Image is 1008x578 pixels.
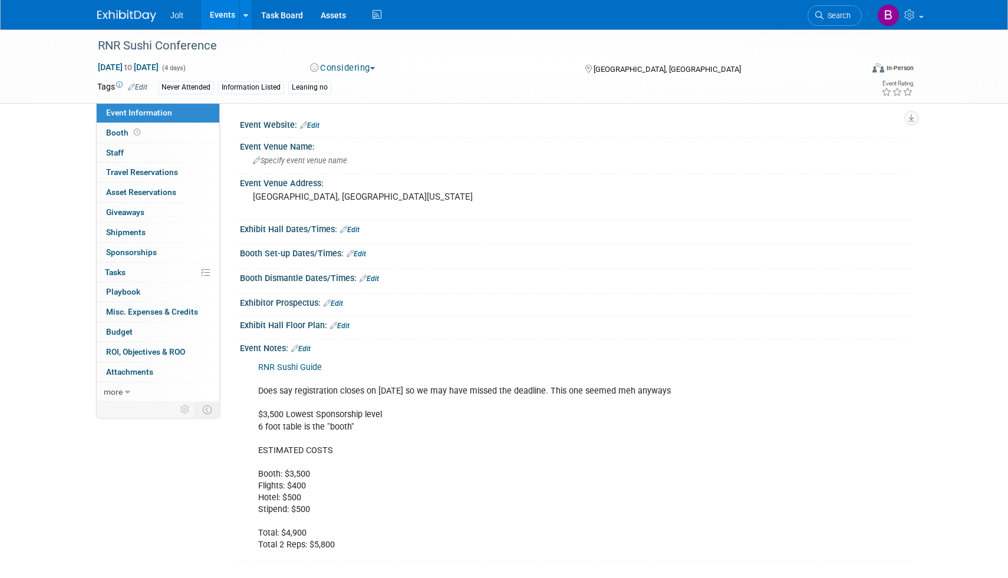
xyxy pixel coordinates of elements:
span: Budget [106,327,133,336]
a: ROI, Objectives & ROO [97,342,219,362]
div: Never Attended [158,81,214,94]
span: Misc. Expenses & Credits [106,307,198,316]
a: Budget [97,322,219,342]
div: Exhibit Hall Dates/Times: [240,220,911,236]
span: Attachments [106,367,153,376]
span: Jolt [170,11,183,20]
a: Tasks [97,263,219,282]
a: Sponsorships [97,243,219,262]
a: Asset Reservations [97,183,219,202]
a: Edit [347,250,366,258]
a: Playbook [97,282,219,302]
span: [DATE] [DATE] [97,62,159,72]
a: RNR Sushi Guide [258,362,322,372]
div: Booth Dismantle Dates/Times: [240,269,911,285]
td: Personalize Event Tab Strip [175,402,196,417]
span: Booth not reserved yet [131,128,143,137]
a: Edit [300,121,319,130]
div: Event Venue Address: [240,174,911,189]
span: Shipments [106,227,146,237]
a: Edit [128,83,147,91]
img: Format-Inperson.png [872,63,884,72]
div: Leaning no [288,81,331,94]
span: Tasks [105,267,126,277]
div: Exhibitor Prospectus: [240,294,911,309]
span: [GEOGRAPHIC_DATA], [GEOGRAPHIC_DATA] [594,65,741,74]
span: Playbook [106,287,140,296]
a: Edit [340,226,360,234]
span: Giveaways [106,207,144,217]
img: Brooke Valderrama [877,4,900,27]
span: Search [823,11,851,20]
div: Exhibit Hall Floor Plan: [240,316,911,332]
a: Travel Reservations [97,163,219,182]
a: Attachments [97,362,219,382]
span: more [104,387,123,397]
span: ROI, Objectives & ROO [106,347,185,356]
span: Asset Reservations [106,187,176,197]
a: Event Information [97,103,219,123]
div: Information Listed [218,81,284,94]
img: ExhibitDay [97,10,156,22]
span: (4 days) [161,64,186,72]
div: Event Rating [881,81,913,87]
pre: [GEOGRAPHIC_DATA], [GEOGRAPHIC_DATA][US_STATE] [253,191,506,202]
div: RNR Sushi Conference [94,35,844,57]
span: Travel Reservations [106,167,178,177]
a: Edit [324,299,343,308]
button: Considering [306,62,380,74]
a: Staff [97,143,219,163]
a: Booth [97,123,219,143]
div: Event Notes: [240,339,911,355]
div: Booth Set-up Dates/Times: [240,245,911,260]
a: Shipments [97,223,219,242]
div: Does say registration closes on [DATE] so we may have missed the deadline. This one seemed meh an... [250,356,781,557]
a: Giveaways [97,203,219,222]
div: Event Format [792,61,914,79]
div: Event Website: [240,116,911,131]
div: In-Person [886,64,914,72]
a: Edit [360,275,379,283]
a: Search [808,5,862,26]
td: Toggle Event Tabs [196,402,220,417]
a: Edit [291,345,311,353]
span: to [123,62,134,72]
span: Specify event venue name [253,156,347,165]
a: Misc. Expenses & Credits [97,302,219,322]
span: Staff [106,148,124,157]
span: Event Information [106,108,172,117]
span: Sponsorships [106,247,157,257]
a: more [97,382,219,402]
td: Tags [97,81,147,94]
div: Event Venue Name: [240,138,911,153]
span: Booth [106,128,143,137]
a: Edit [330,322,350,330]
